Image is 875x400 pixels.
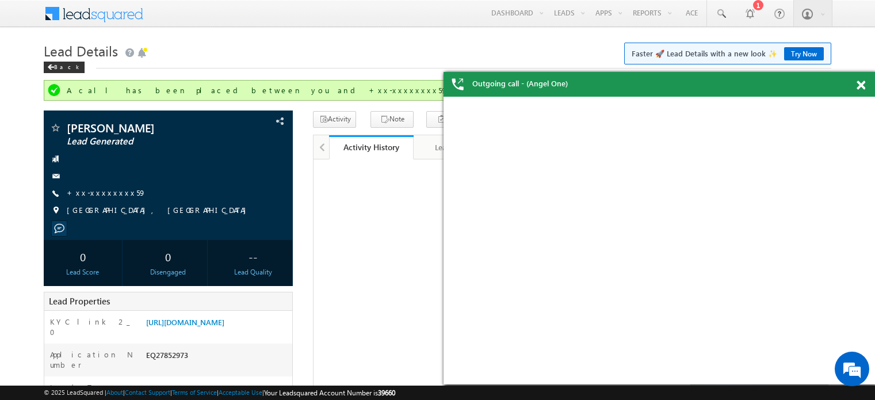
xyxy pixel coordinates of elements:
a: About [106,388,123,396]
div: Back [44,62,85,73]
span: Lead Properties [49,295,110,307]
span: Outgoing call - (Angel One) [472,78,568,89]
a: Back [44,61,90,71]
button: Activity [313,111,356,128]
div: -- [217,246,289,267]
div: A call has been placed between you and +xx-xxxxxxxx59 [67,85,811,96]
a: Try Now [784,47,824,60]
a: Terms of Service [172,388,217,396]
div: Lead Score [47,267,119,277]
span: Faster 🚀 Lead Details with a new look ✨ [632,48,824,59]
a: +xx-xxxxxxxx59 [67,188,146,197]
label: KYC link 2_0 [50,317,134,337]
div: Disengaged [132,267,204,277]
a: [URL][DOMAIN_NAME] [146,317,224,327]
span: 39660 [378,388,395,397]
div: 0 [132,246,204,267]
span: [GEOGRAPHIC_DATA], [GEOGRAPHIC_DATA] [67,205,252,216]
a: Contact Support [125,388,170,396]
span: Your Leadsquared Account Number is [264,388,395,397]
label: Application Number [50,349,134,370]
label: Lead Type [50,382,110,393]
div: Activity History [338,142,405,153]
button: Task [426,111,469,128]
a: Activity History [329,135,414,159]
span: [PERSON_NAME] [67,122,221,134]
div: Lead Details [423,140,488,154]
div: Lead Quality [217,267,289,277]
a: Lead Details [414,135,498,159]
span: © 2025 LeadSquared | | | | | [44,387,395,398]
button: Note [370,111,414,128]
a: Acceptable Use [219,388,262,396]
span: Lead Details [44,41,118,60]
span: Lead Generated [67,136,221,147]
div: PAID [143,382,292,398]
div: 0 [47,246,119,267]
div: EQ27852973 [143,349,292,365]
